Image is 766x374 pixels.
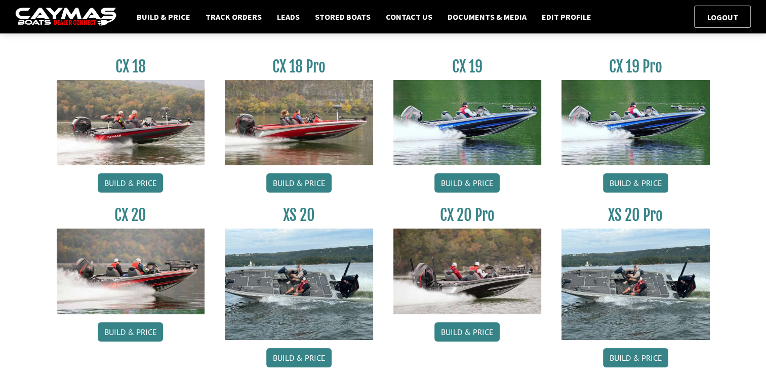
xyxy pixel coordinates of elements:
[272,10,305,23] a: Leads
[266,173,332,193] a: Build & Price
[561,80,710,165] img: CX19_thumbnail.jpg
[57,229,205,314] img: CX-20_thumbnail.jpg
[15,8,116,26] img: caymas-dealer-connect-2ed40d3bc7270c1d8d7ffb4b79bf05adc795679939227970def78ec6f6c03838.gif
[57,57,205,76] h3: CX 18
[98,173,163,193] a: Build & Price
[434,322,500,342] a: Build & Price
[603,173,668,193] a: Build & Price
[561,206,710,225] h3: XS 20 Pro
[98,322,163,342] a: Build & Price
[442,10,532,23] a: Documents & Media
[310,10,376,23] a: Stored Boats
[434,173,500,193] a: Build & Price
[200,10,267,23] a: Track Orders
[266,348,332,367] a: Build & Price
[225,80,373,165] img: CX-18SS_thumbnail.jpg
[381,10,437,23] a: Contact Us
[393,229,542,314] img: CX-20Pro_thumbnail.jpg
[225,57,373,76] h3: CX 18 Pro
[57,80,205,165] img: CX-18S_thumbnail.jpg
[393,206,542,225] h3: CX 20 Pro
[537,10,596,23] a: Edit Profile
[393,57,542,76] h3: CX 19
[561,229,710,340] img: XS_20_resized.jpg
[57,206,205,225] h3: CX 20
[603,348,668,367] a: Build & Price
[561,57,710,76] h3: CX 19 Pro
[393,80,542,165] img: CX19_thumbnail.jpg
[132,10,195,23] a: Build & Price
[225,229,373,340] img: XS_20_resized.jpg
[225,206,373,225] h3: XS 20
[702,12,743,22] a: Logout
